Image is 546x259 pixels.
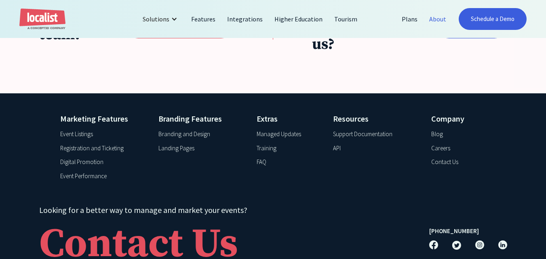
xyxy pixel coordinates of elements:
a: Managed Updates [257,130,301,139]
a: Tourism [329,9,363,29]
h4: Extras [257,113,322,125]
a: Contact Us [431,158,458,167]
h4: Looking for a better way to manage and market your events? [39,204,410,216]
a: Careers [431,144,450,153]
a: Event Performance [60,172,107,181]
h4: Resources [333,113,420,125]
a: home [19,8,65,30]
a: Registration and Ticketing [60,144,124,153]
a: API [333,144,341,153]
a: Training [257,144,276,153]
a: Plans [396,9,424,29]
a: Support Documentation [333,130,392,139]
h4: Company [431,113,486,125]
a: Landing Pages [158,144,194,153]
a: Schedule a Demo [459,8,527,30]
a: Blog [431,130,443,139]
a: Event Listings [60,130,93,139]
a: FAQ [257,158,266,167]
a: Higher Education [269,9,329,29]
div: Solutions [137,9,186,29]
div: Solutions [143,14,169,24]
a: Features [186,9,221,29]
a: Integrations [221,9,269,29]
a: [PHONE_NUMBER] [429,227,479,236]
h4: Marketing Features [60,113,148,125]
a: Branding and Design [158,130,210,139]
h4: Branding Features [158,113,246,125]
a: Digital Promotion [60,158,103,167]
a: About [424,9,452,29]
